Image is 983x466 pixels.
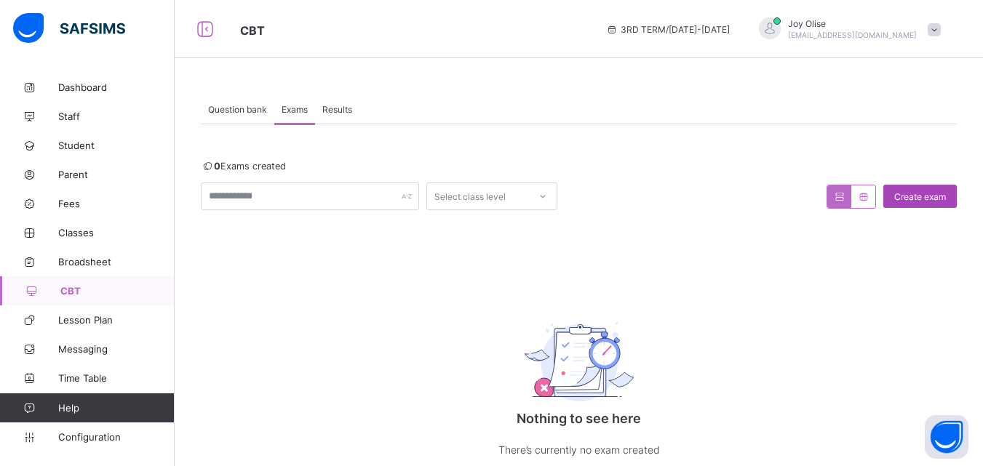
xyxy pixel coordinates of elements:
[208,104,267,115] span: Question bank
[606,24,730,35] span: session/term information
[58,256,175,268] span: Broadsheet
[434,441,725,459] p: There’s currently no exam created
[58,343,175,355] span: Messaging
[788,31,917,39] span: [EMAIL_ADDRESS][DOMAIN_NAME]
[788,18,917,29] span: Joy Olise
[58,402,174,414] span: Help
[201,161,286,172] span: Exams created
[894,191,946,202] span: Create exam
[58,431,174,443] span: Configuration
[744,17,948,41] div: JoyOlise
[58,198,175,209] span: Fees
[525,322,634,401] img: empty_exam.25ac31c7e64bfa8fcc0a6b068b22d071.svg
[282,104,308,115] span: Exams
[13,13,125,44] img: safsims
[240,23,265,38] span: CBT
[925,415,968,459] button: Open asap
[434,182,506,210] div: Select class level
[214,161,220,172] b: 0
[322,104,352,115] span: Results
[58,227,175,238] span: Classes
[58,81,175,93] span: Dashboard
[58,169,175,180] span: Parent
[58,372,175,384] span: Time Table
[58,140,175,151] span: Student
[58,314,175,326] span: Lesson Plan
[434,411,725,426] p: Nothing to see here
[60,285,175,297] span: CBT
[58,111,175,122] span: Staff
